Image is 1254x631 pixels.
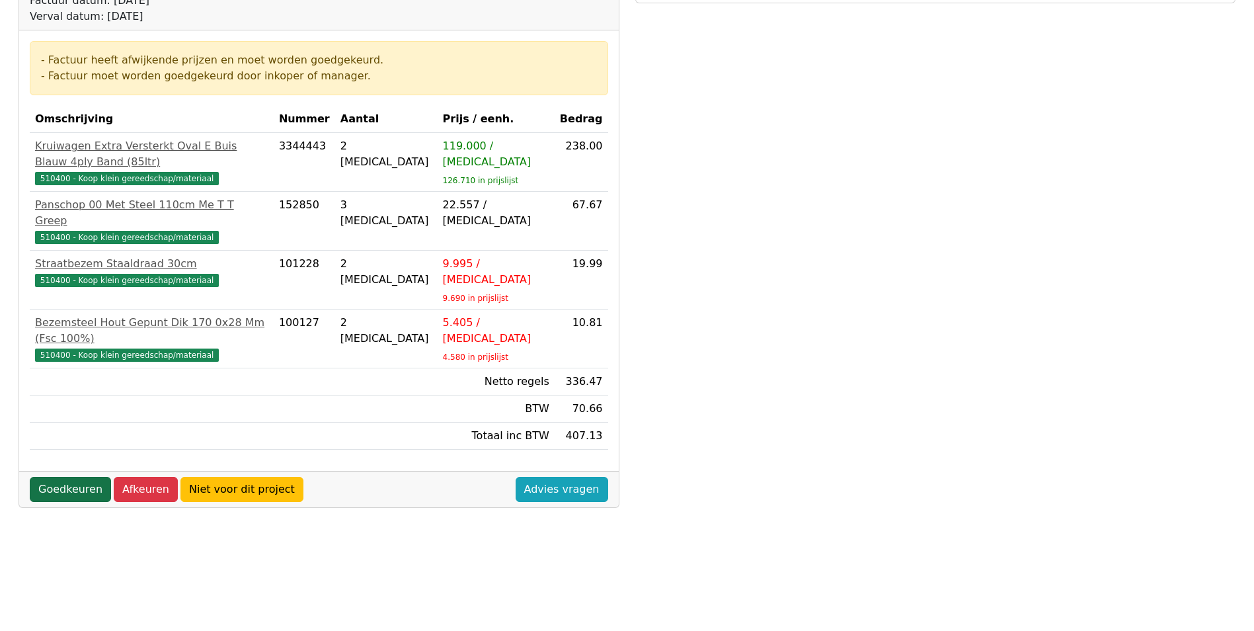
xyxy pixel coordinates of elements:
a: Afkeuren [114,477,178,502]
td: 10.81 [555,310,608,368]
td: Netto regels [438,368,555,396]
td: 336.47 [555,368,608,396]
td: 152850 [274,192,335,251]
div: 2 [MEDICAL_DATA] [340,315,432,347]
div: 119.000 / [MEDICAL_DATA] [443,138,549,170]
span: 510400 - Koop klein gereedschap/materiaal [35,274,219,287]
a: Advies vragen [516,477,608,502]
th: Omschrijving [30,106,274,133]
a: Goedkeuren [30,477,111,502]
div: Bezemsteel Hout Gepunt Dik 170 0x28 Mm (Fsc 100%) [35,315,268,347]
th: Nummer [274,106,335,133]
td: 3344443 [274,133,335,192]
th: Prijs / eenh. [438,106,555,133]
div: Kruiwagen Extra Versterkt Oval E Buis Blauw 4ply Band (85ltr) [35,138,268,170]
td: 101228 [274,251,335,310]
td: 19.99 [555,251,608,310]
sub: 126.710 in prijslijst [443,176,519,185]
sub: 9.690 in prijslijst [443,294,508,303]
td: Totaal inc BTW [438,423,555,450]
div: 22.557 / [MEDICAL_DATA] [443,197,549,229]
td: BTW [438,396,555,423]
div: - Factuur heeft afwijkende prijzen en moet worden goedgekeurd. [41,52,597,68]
div: Verval datum: [DATE] [30,9,379,24]
div: - Factuur moet worden goedgekeurd door inkoper of manager. [41,68,597,84]
a: Bezemsteel Hout Gepunt Dik 170 0x28 Mm (Fsc 100%)510400 - Koop klein gereedschap/materiaal [35,315,268,362]
td: 100127 [274,310,335,368]
td: 238.00 [555,133,608,192]
div: 3 [MEDICAL_DATA] [340,197,432,229]
span: 510400 - Koop klein gereedschap/materiaal [35,172,219,185]
td: 70.66 [555,396,608,423]
div: Straatbezem Staaldraad 30cm [35,256,268,272]
td: 407.13 [555,423,608,450]
span: 510400 - Koop klein gereedschap/materiaal [35,349,219,362]
div: 5.405 / [MEDICAL_DATA] [443,315,549,347]
a: Kruiwagen Extra Versterkt Oval E Buis Blauw 4ply Band (85ltr)510400 - Koop klein gereedschap/mate... [35,138,268,186]
a: Niet voor dit project [180,477,303,502]
td: 67.67 [555,192,608,251]
div: 9.995 / [MEDICAL_DATA] [443,256,549,288]
div: Panschop 00 Met Steel 110cm Me T T Greep [35,197,268,229]
span: 510400 - Koop klein gereedschap/materiaal [35,231,219,244]
div: 2 [MEDICAL_DATA] [340,138,432,170]
a: Panschop 00 Met Steel 110cm Me T T Greep510400 - Koop klein gereedschap/materiaal [35,197,268,245]
a: Straatbezem Staaldraad 30cm510400 - Koop klein gereedschap/materiaal [35,256,268,288]
th: Bedrag [555,106,608,133]
sub: 4.580 in prijslijst [443,353,508,362]
th: Aantal [335,106,438,133]
div: 2 [MEDICAL_DATA] [340,256,432,288]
